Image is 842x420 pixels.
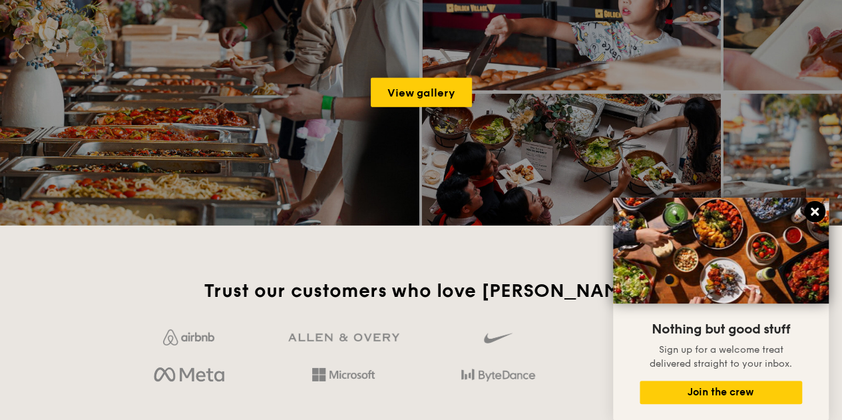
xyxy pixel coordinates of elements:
button: Close [804,201,825,222]
h2: Trust our customers who love [PERSON_NAME] [117,279,725,303]
img: DSC07876-Edit02-Large.jpeg [613,198,829,304]
img: meta.d311700b.png [154,364,224,387]
img: Hd4TfVa7bNwuIo1gAAAAASUVORK5CYII= [312,368,375,381]
span: Nothing but good stuff [652,321,790,337]
span: Sign up for a welcome treat delivered straight to your inbox. [650,344,792,369]
img: gdlseuq06himwAAAABJRU5ErkJggg== [484,327,512,349]
button: Join the crew [640,381,802,404]
img: bytedance.dc5c0c88.png [461,364,535,387]
a: View gallery [371,78,472,107]
img: GRg3jHAAAAABJRU5ErkJggg== [288,333,399,342]
img: Jf4Dw0UUCKFd4aYAAAAASUVORK5CYII= [163,329,214,345]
